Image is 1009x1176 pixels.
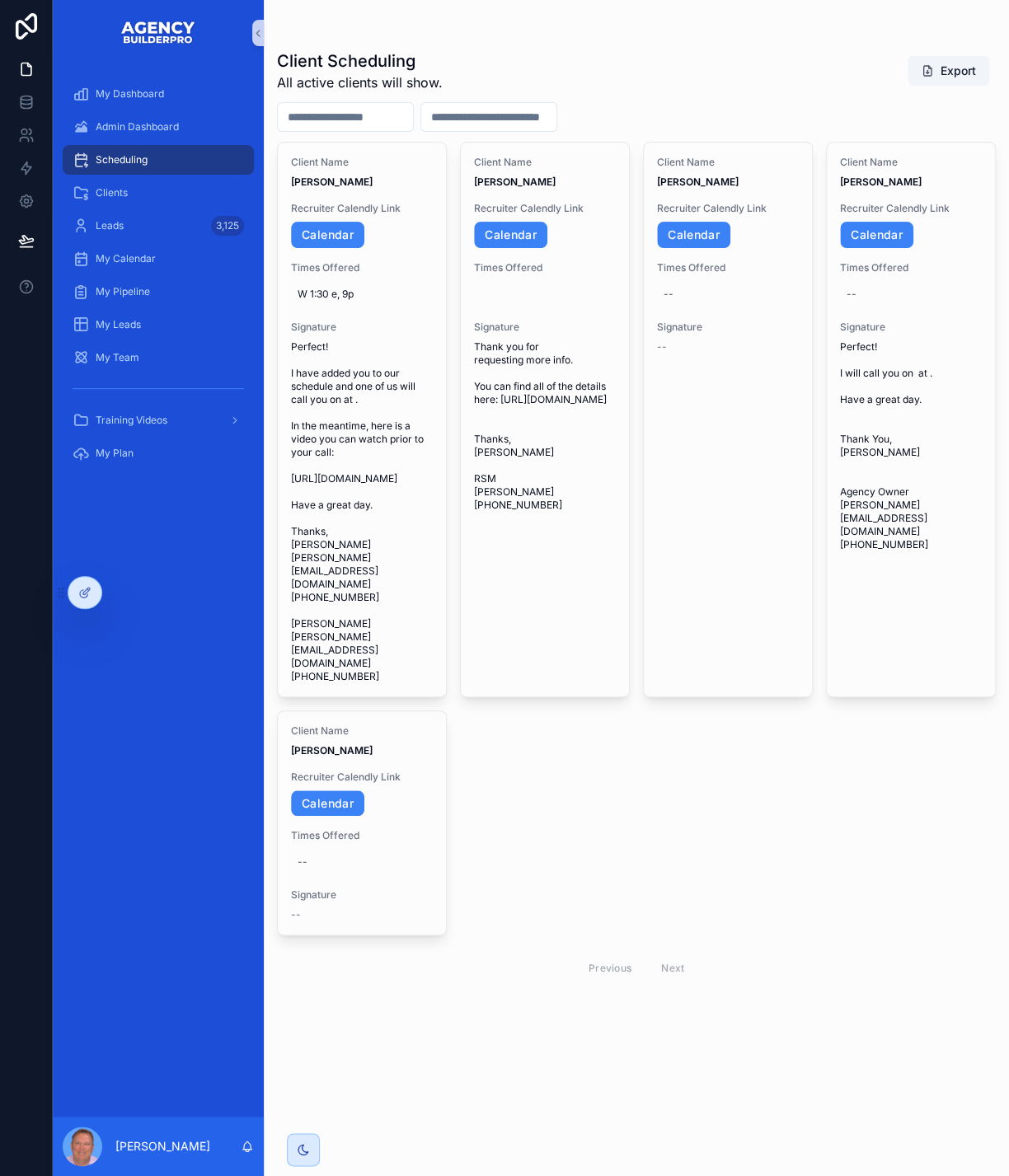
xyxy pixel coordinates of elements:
[291,744,373,757] strong: [PERSON_NAME]
[657,321,799,334] span: Signature
[291,340,433,683] span: Perfect! I have added you to our schedule and one of us will call you on at . In the meantime, he...
[291,771,433,784] span: Recruiter Calendly Link
[96,447,134,460] span: My Plan
[840,156,982,169] span: Client Name
[211,216,244,236] div: 3,125
[96,351,139,364] span: My Team
[474,321,616,334] span: Signature
[96,219,124,232] span: Leads
[474,222,547,248] a: Calendar
[277,142,447,697] a: Client Name[PERSON_NAME]Recruiter Calendly LinkCalendarTimes OfferedW 1:30 e, 9pSignaturePerfect!...
[96,414,167,427] span: Training Videos
[63,244,254,274] a: My Calendar
[840,202,982,215] span: Recruiter Calendly Link
[474,261,616,274] span: Times Offered
[63,79,254,109] a: My Dashboard
[63,145,254,175] a: Scheduling
[291,908,301,921] span: --
[96,186,128,199] span: Clients
[63,438,254,468] a: My Plan
[115,1138,210,1155] p: [PERSON_NAME]
[840,321,982,334] span: Signature
[474,176,556,188] strong: [PERSON_NAME]
[291,829,433,842] span: Times Offered
[826,142,996,697] a: Client Name[PERSON_NAME]Recruiter Calendly LinkCalendarTimes Offered--SignaturePerfect! I will ca...
[120,20,196,46] img: App logo
[657,340,667,354] span: --
[460,142,630,697] a: Client Name[PERSON_NAME]Recruiter Calendly LinkCalendarTimes OfferedSignatureThank you for reques...
[657,156,799,169] span: Client Name
[291,202,433,215] span: Recruiter Calendly Link
[277,710,447,936] a: Client Name[PERSON_NAME]Recruiter Calendly LinkCalendarTimes Offered--Signature--
[63,211,254,241] a: Leads3,125
[63,405,254,435] a: Training Videos
[643,142,813,697] a: Client Name[PERSON_NAME]Recruiter Calendly LinkCalendarTimes Offered--Signature--
[840,176,922,188] strong: [PERSON_NAME]
[53,66,264,492] div: scrollable content
[291,156,433,169] span: Client Name
[291,176,373,188] strong: [PERSON_NAME]
[298,855,307,869] div: --
[657,222,730,248] a: Calendar
[96,252,156,265] span: My Calendar
[291,724,433,738] span: Client Name
[96,318,141,331] span: My Leads
[96,285,150,298] span: My Pipeline
[96,87,164,101] span: My Dashboard
[63,178,254,208] a: Clients
[63,343,254,372] a: My Team
[474,156,616,169] span: Client Name
[63,112,254,142] a: Admin Dashboard
[291,790,364,817] a: Calendar
[840,222,913,248] a: Calendar
[657,176,739,188] strong: [PERSON_NAME]
[840,340,982,551] span: Perfect! I will call you on at . Have a great day. Thank You, [PERSON_NAME] Agency Owner [PERSON_...
[474,340,616,512] span: Thank you for requesting more info. You can find all of the details here: [URL][DOMAIN_NAME] Than...
[474,202,616,215] span: Recruiter Calendly Link
[291,888,433,902] span: Signature
[291,261,433,274] span: Times Offered
[847,288,856,301] div: --
[277,49,443,73] h1: Client Scheduling
[298,288,426,301] span: W 1:30 e, 9p
[664,288,673,301] div: --
[96,153,148,166] span: Scheduling
[291,222,364,248] a: Calendar
[908,56,989,86] button: Export
[657,202,799,215] span: Recruiter Calendly Link
[291,321,433,334] span: Signature
[63,310,254,340] a: My Leads
[840,261,982,274] span: Times Offered
[63,277,254,307] a: My Pipeline
[277,73,443,92] span: All active clients will show.
[96,120,179,134] span: Admin Dashboard
[657,261,799,274] span: Times Offered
